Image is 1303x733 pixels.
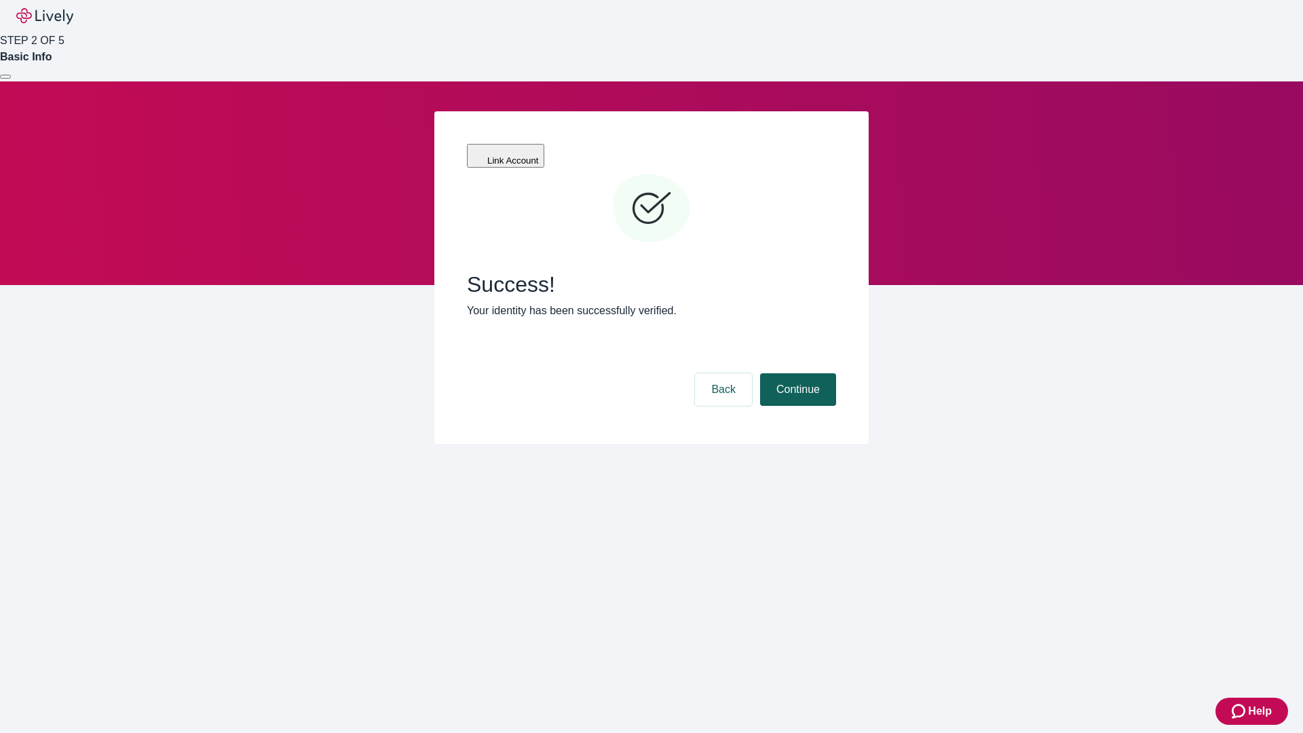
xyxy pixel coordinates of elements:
svg: Checkmark icon [611,168,692,250]
button: Zendesk support iconHelp [1215,698,1288,725]
button: Continue [760,373,836,406]
span: Help [1248,703,1272,719]
svg: Zendesk support icon [1232,703,1248,719]
img: Lively [16,8,73,24]
span: Success! [467,271,836,297]
button: Link Account [467,144,544,168]
button: Back [695,373,752,406]
p: Your identity has been successfully verified. [467,303,836,319]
